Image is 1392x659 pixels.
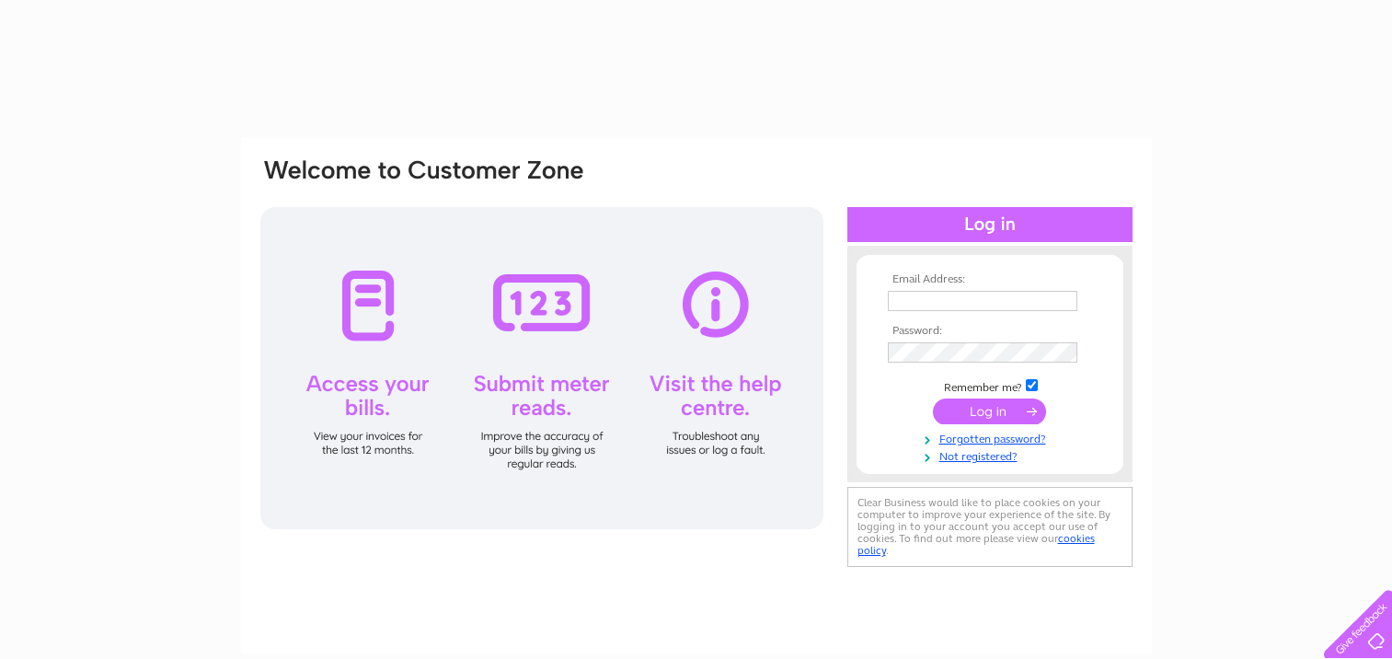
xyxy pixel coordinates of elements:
[888,446,1097,464] a: Not registered?
[933,399,1046,424] input: Submit
[883,376,1097,395] td: Remember me?
[888,429,1097,446] a: Forgotten password?
[883,325,1097,338] th: Password:
[883,273,1097,286] th: Email Address:
[847,487,1133,567] div: Clear Business would like to place cookies on your computer to improve your experience of the sit...
[857,532,1095,557] a: cookies policy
